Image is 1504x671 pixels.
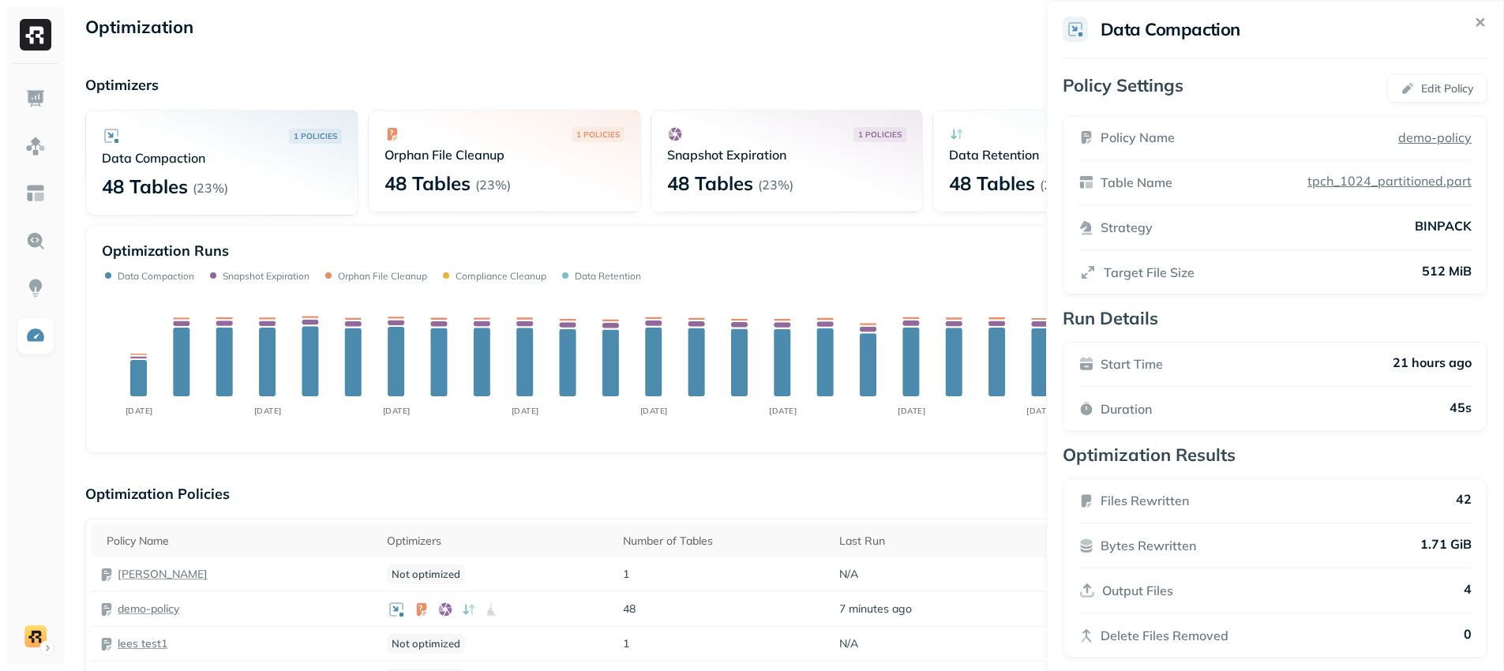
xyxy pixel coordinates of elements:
p: 42 [1456,491,1472,510]
p: BINPACK [1415,218,1472,237]
p: 1.71 GiB [1420,536,1472,555]
p: 512 MiB [1422,263,1472,282]
a: demo-policy [1398,128,1472,147]
p: Target File Size [1104,263,1195,282]
p: Policy Settings [1063,74,1183,103]
p: Output Files [1102,581,1173,600]
p: tpch_1024_partitioned.part [1304,173,1472,189]
h2: Data Compaction [1101,18,1240,40]
p: Bytes Rewritten [1101,536,1196,555]
button: Edit Policy [1387,74,1487,103]
p: Start Time [1101,354,1163,373]
p: 45s [1450,399,1472,418]
p: Files Rewritten [1101,491,1189,510]
p: 0 [1464,626,1472,645]
p: 21 hours ago [1393,354,1472,373]
a: tpch_1024_partitioned.part [1301,173,1472,189]
p: Table Name [1101,173,1172,192]
p: Run Details [1063,307,1487,329]
p: 4 [1464,581,1472,600]
p: Policy Name [1101,128,1175,147]
p: Strategy [1101,218,1153,237]
p: Delete Files Removed [1101,626,1228,645]
p: Duration [1101,399,1152,418]
p: Optimization Results [1063,444,1487,466]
